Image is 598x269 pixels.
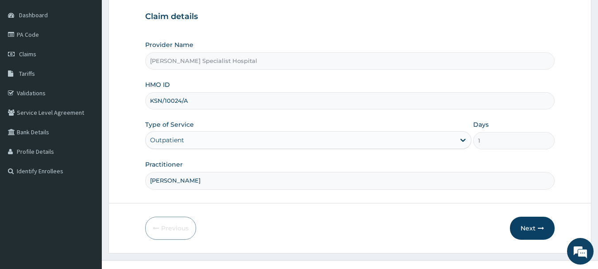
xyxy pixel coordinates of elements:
span: Claims [19,50,36,58]
span: We're online! [51,79,122,168]
textarea: Type your message and hit 'Enter' [4,177,169,208]
input: Enter Name [145,172,555,189]
button: Next [510,217,555,240]
label: Practitioner [145,160,183,169]
span: Dashboard [19,11,48,19]
label: Type of Service [145,120,194,129]
h3: Claim details [145,12,555,22]
div: Minimize live chat window [145,4,166,26]
label: Provider Name [145,40,193,49]
label: Days [473,120,489,129]
img: d_794563401_company_1708531726252_794563401 [16,44,36,66]
button: Previous [145,217,196,240]
label: HMO ID [145,80,170,89]
input: Enter HMO ID [145,92,555,109]
div: Chat with us now [46,50,149,61]
div: Outpatient [150,136,184,144]
span: Tariffs [19,70,35,78]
